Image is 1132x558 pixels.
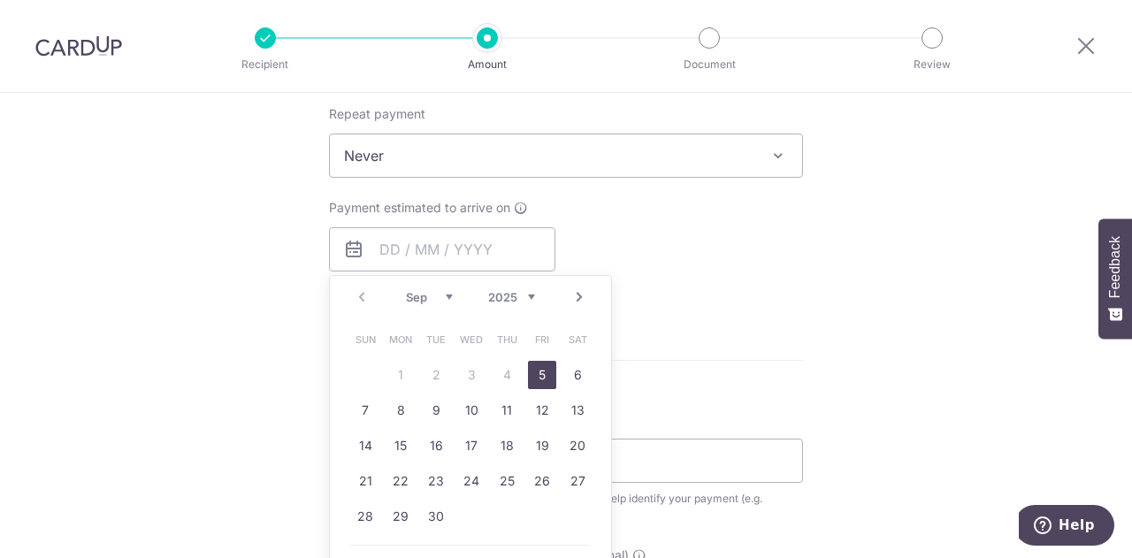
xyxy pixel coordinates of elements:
span: Tuesday [422,325,450,354]
button: Feedback - Show survey [1098,218,1132,339]
a: 5 [528,361,556,389]
a: 19 [528,432,556,460]
span: Saturday [563,325,592,354]
p: Amount [422,56,553,73]
span: Never [330,134,802,177]
p: Recipient [200,56,331,73]
p: Review [867,56,998,73]
a: 12 [528,396,556,424]
a: 25 [493,467,521,495]
a: 22 [386,467,415,495]
a: 20 [563,432,592,460]
a: 29 [386,502,415,531]
a: 8 [386,396,415,424]
a: 24 [457,467,486,495]
label: Repeat payment [329,105,425,123]
a: 7 [351,396,379,424]
span: Wednesday [457,325,486,354]
span: Monday [386,325,415,354]
span: Thursday [493,325,521,354]
a: 10 [457,396,486,424]
input: DD / MM / YYYY [329,227,555,271]
a: 13 [563,396,592,424]
a: 18 [493,432,521,460]
a: Next [569,287,590,308]
a: 27 [563,467,592,495]
a: 26 [528,467,556,495]
a: 9 [422,396,450,424]
a: 11 [493,396,521,424]
span: Never [329,134,803,178]
span: Sunday [351,325,379,354]
img: CardUp [35,35,122,57]
a: 30 [422,502,450,531]
a: 15 [386,432,415,460]
a: 28 [351,502,379,531]
span: Friday [528,325,556,354]
span: Payment estimated to arrive on [329,199,510,217]
p: Document [644,56,775,73]
a: 21 [351,467,379,495]
span: Feedback [1107,236,1123,298]
a: 17 [457,432,486,460]
a: 23 [422,467,450,495]
a: 14 [351,432,379,460]
a: 16 [422,432,450,460]
a: 6 [563,361,592,389]
iframe: Opens a widget where you can find more information [1019,505,1114,549]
